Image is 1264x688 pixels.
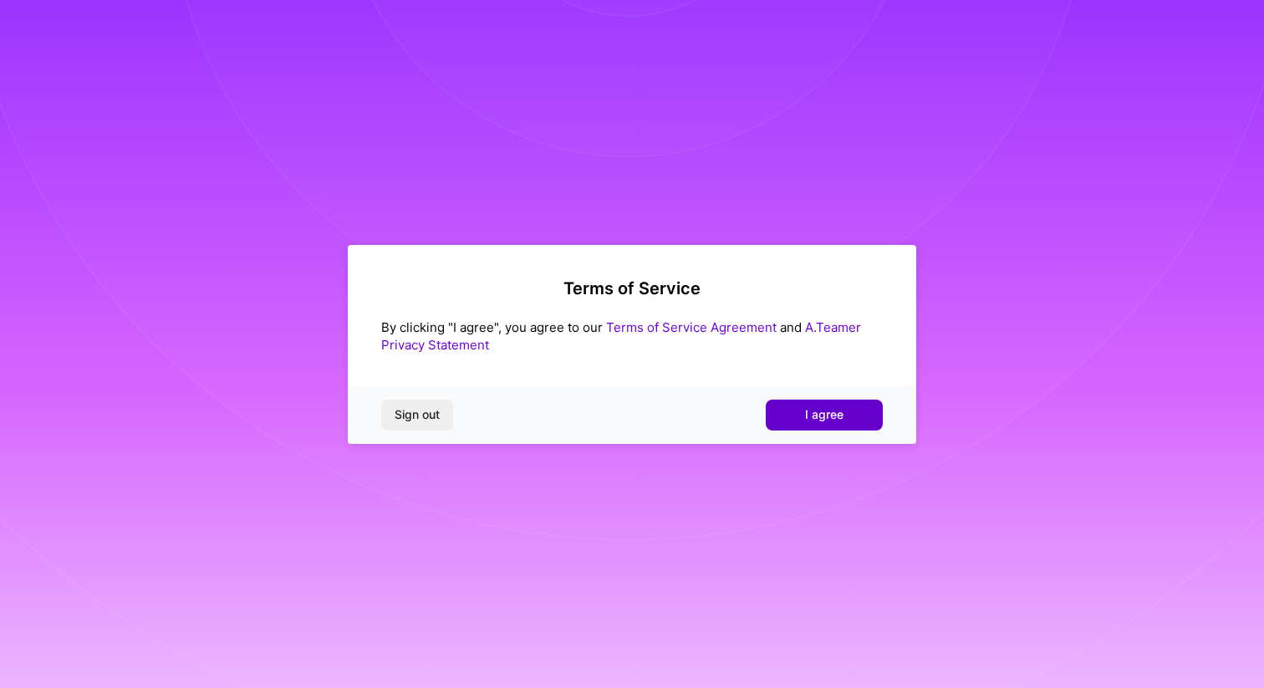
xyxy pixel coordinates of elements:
[766,400,883,430] button: I agree
[381,400,453,430] button: Sign out
[381,319,883,354] div: By clicking "I agree", you agree to our and
[606,319,777,335] a: Terms of Service Agreement
[395,406,440,423] span: Sign out
[381,278,883,298] h2: Terms of Service
[805,406,844,423] span: I agree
